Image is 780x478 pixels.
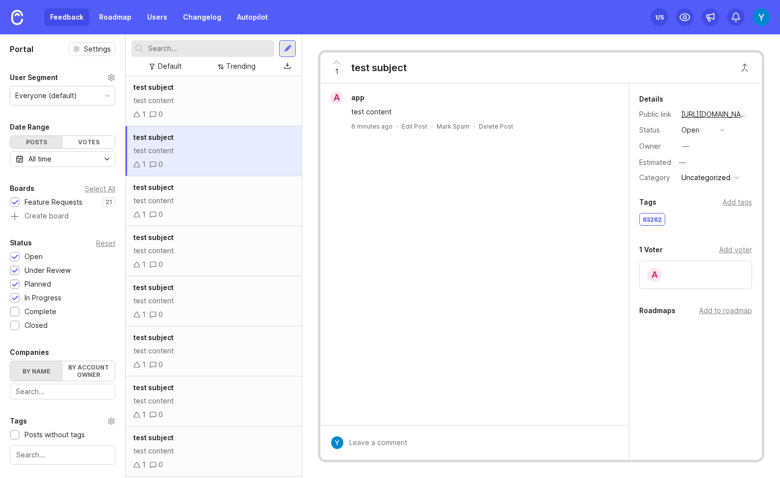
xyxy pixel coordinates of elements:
[133,433,174,442] span: test subject
[351,61,407,75] div: test subject
[655,10,664,24] div: 1 /5
[142,159,146,170] div: 1
[126,226,302,276] a: test subjecttest content10
[324,91,372,104] a: aapp
[15,90,77,101] div: Everyone (default)
[96,240,115,246] div: Reset
[126,176,302,226] a: test subjecttest content10
[351,122,392,131] a: 6 minutes ago
[126,126,302,176] a: test subjecttest content10
[158,309,163,320] div: 0
[330,91,343,104] div: a
[10,183,34,194] div: Boards
[142,209,146,220] div: 1
[11,10,23,25] img: Canny Home
[148,43,270,54] input: Search...
[231,8,274,26] a: Autopilot
[640,213,665,225] div: 63262
[69,42,115,56] button: Settings
[126,276,302,326] a: test subjecttest content10
[158,409,163,420] div: 0
[10,43,33,55] h1: Portal
[133,283,174,292] span: test subject
[133,333,174,342] span: test subject
[25,429,85,440] div: Posts without tags
[158,459,163,470] div: 0
[650,8,668,26] button: 1/5
[639,141,674,152] div: Owner
[735,58,754,78] button: Close button
[126,376,302,426] a: test subjecttest content10
[639,196,656,208] div: Tags
[158,61,182,72] div: Default
[25,279,51,290] div: Planned
[678,108,752,121] a: [URL][DOMAIN_NAME]
[126,76,302,126] a: test subjecttest content10
[639,172,674,183] div: Category
[85,186,115,191] div: Select All
[133,295,294,306] div: test content
[402,122,427,131] div: Edit Post
[133,396,294,406] div: test content
[133,233,174,241] span: test subject
[681,125,700,135] div: open
[10,136,63,148] div: Posts
[133,383,174,392] span: test subject
[158,109,163,120] div: 0
[753,8,770,26] img: Yomna ELSheikh
[351,93,364,102] span: app
[639,305,676,317] div: Roadmaps
[141,8,173,26] a: Users
[682,141,689,152] div: —
[639,109,674,120] div: Public link
[133,145,294,156] div: test content
[142,259,146,270] div: 1
[396,122,398,131] div: ·
[25,265,71,276] div: Under Review
[158,259,163,270] div: 0
[142,309,146,320] div: 1
[133,446,294,456] div: test content
[105,198,112,206] p: 21
[142,109,146,120] div: 1
[158,159,163,170] div: 0
[133,183,174,191] span: test subject
[25,251,43,262] div: Open
[676,156,689,169] div: —
[639,125,674,135] div: Status
[63,361,115,381] label: By account owner
[431,122,433,131] div: ·
[681,172,730,183] div: Uncategorized
[437,122,469,131] button: Mark Spam
[25,320,48,331] div: Closed
[10,237,32,249] div: Status
[25,292,61,303] div: In Progress
[126,326,302,376] a: test subjecttest content10
[351,106,609,117] div: test content
[133,133,174,141] span: test subject
[723,197,752,208] div: Add tags
[133,83,174,91] span: test subject
[10,121,50,133] div: Date Range
[226,61,256,72] div: Trending
[158,359,163,370] div: 0
[699,305,752,316] div: Add to roadmap
[10,361,63,381] label: By name
[177,8,227,26] a: Changelog
[93,8,137,26] a: Roadmap
[99,155,115,163] svg: toggle icon
[719,244,752,255] div: Add voter
[25,306,56,317] div: Complete
[133,245,294,256] div: test content
[84,44,111,54] span: Settings
[63,136,115,148] div: Votes
[647,267,662,283] div: a
[133,95,294,106] div: test content
[331,436,343,449] img: Yomna ELSheikh
[335,66,338,77] span: 1
[142,359,146,370] div: 1
[126,426,302,477] a: test subjecttest content10
[28,154,52,164] div: All time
